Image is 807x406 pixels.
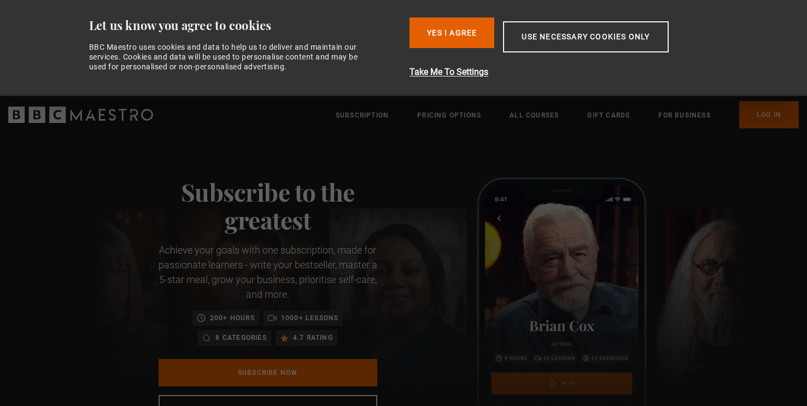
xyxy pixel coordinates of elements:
a: Gift Cards [587,110,630,121]
a: For business [658,110,710,121]
p: 1000+ lessons [281,313,339,323]
nav: Primary [336,101,799,128]
button: Use necessary cookies only [503,21,668,52]
a: All Courses [510,110,559,121]
p: 4.7 rating [293,332,333,343]
button: Yes I Agree [410,17,494,48]
p: Achieve your goals with one subscription, made for passionate learners - write your bestseller, m... [159,243,377,302]
p: 8 categories [215,332,266,343]
div: BBC Maestro uses cookies and data to help us to deliver and maintain our services. Cookies and da... [89,42,370,72]
svg: BBC Maestro [8,107,153,123]
h1: Subscribe to the greatest [159,178,377,234]
a: Subscribe Now [159,359,377,386]
a: Log In [739,101,799,128]
div: Let us know you agree to cookies [89,17,401,33]
a: Subscription [336,110,389,121]
a: Pricing Options [417,110,481,121]
button: Take Me To Settings [410,66,726,79]
p: 200+ hours [210,313,255,323]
